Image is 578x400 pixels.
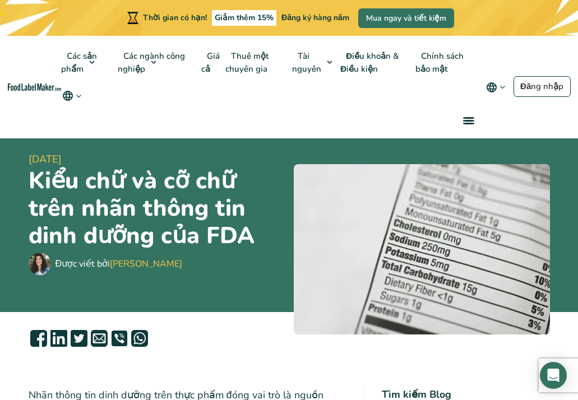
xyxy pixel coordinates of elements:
[514,76,571,97] a: Đăng nhập
[215,12,274,23] font: Giảm thêm 15%
[61,36,100,89] a: Các sản phẩm
[540,362,567,389] div: Mở Intercom Messenger
[292,36,338,89] a: Tài nguyên
[110,258,182,270] a: [PERSON_NAME]
[415,50,464,75] font: Chính sách bảo mật
[225,36,271,89] a: Thuê một chuyên gia
[225,50,269,75] font: Thuê một chuyên gia
[415,36,464,89] a: Chính sách bảo mật
[29,253,51,275] img: Maria Abi Hanna - Nhà sản xuất nhãn thực phẩm
[143,12,207,23] font: Thời gian có hạn!
[29,152,62,166] font: [DATE]
[292,50,321,75] font: Tài nguyên
[118,36,185,89] a: Các ngành công nghiệp
[358,8,454,28] a: Mua ngay và tiết kiệm
[340,50,399,75] font: Điều khoản & Điều kiện
[201,50,220,75] font: Giá cả
[340,36,399,89] a: Điều khoản & Điều kiện
[366,13,446,24] font: Mua ngay và tiết kiệm
[520,81,563,92] font: Đăng nhập
[118,50,185,75] font: Các ngành công nghiệp
[281,12,349,23] font: Đăng ký hàng năm
[201,36,220,89] a: Giá cả
[29,165,255,252] font: Kiểu chữ và cỡ chữ trên nhãn thông tin dinh dưỡng của FDA
[450,103,485,138] a: thực đơn
[61,50,97,75] font: Các sản phẩm
[56,258,110,270] font: Được viết bởi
